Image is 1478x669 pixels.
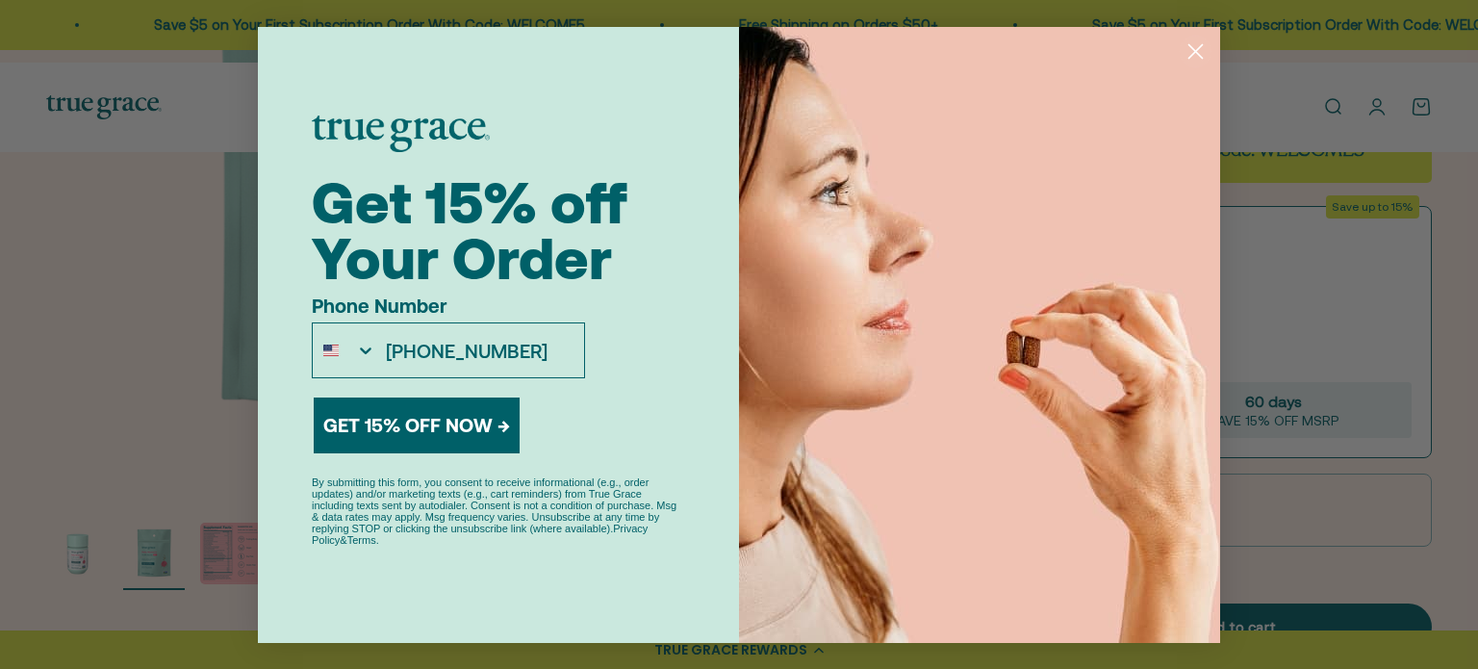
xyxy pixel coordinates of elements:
[347,534,376,546] a: Terms
[739,27,1220,643] img: 43605a6c-e687-496b-9994-e909f8c820d7.jpeg
[1179,35,1212,68] button: Close dialog
[313,323,376,377] button: Search Countries
[312,169,627,292] span: Get 15% off Your Order
[314,398,520,453] button: GET 15% OFF NOW →
[312,523,648,546] a: Privacy Policy
[323,343,339,358] img: United States
[376,323,584,377] input: Phone Number
[312,295,585,322] label: Phone Number
[312,476,685,546] p: By submitting this form, you consent to receive informational (e.g., order updates) and/or market...
[312,116,490,152] img: logo placeholder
